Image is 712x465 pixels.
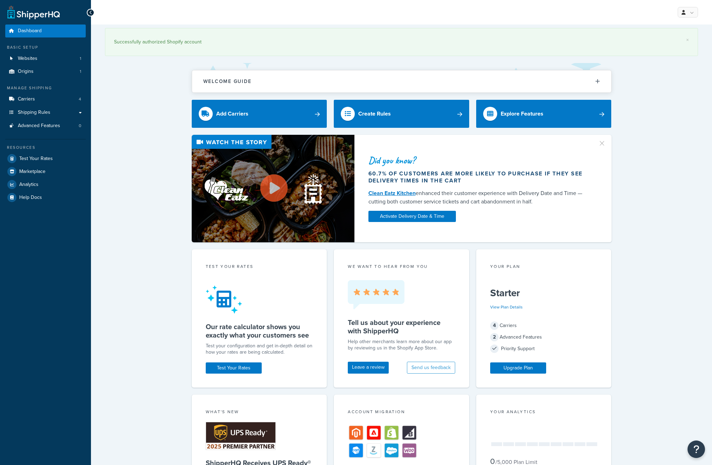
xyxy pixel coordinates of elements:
[5,152,86,165] a: Test Your Rates
[688,440,705,458] button: Open Resource Center
[192,70,611,92] button: Welcome Guide
[80,69,81,75] span: 1
[114,37,689,47] div: Successfully authorized Shopify account
[203,79,252,84] h2: Welcome Guide
[19,156,53,162] span: Test Your Rates
[5,165,86,178] a: Marketplace
[18,28,42,34] span: Dashboard
[348,263,455,270] p: we want to hear from you
[5,145,86,151] div: Resources
[5,119,86,132] a: Advanced Features0
[5,44,86,50] div: Basic Setup
[348,362,389,374] a: Leave a review
[490,362,546,374] a: Upgrade Plan
[19,169,45,175] span: Marketplace
[490,304,523,310] a: View Plan Details
[407,362,455,374] button: Send us feedback
[348,318,455,335] h5: Tell us about your experience with ShipperHQ
[216,109,248,119] div: Add Carriers
[5,52,86,65] li: Websites
[476,100,612,128] a: Explore Features
[368,189,590,206] div: enhanced their customer experience with Delivery Date and Time — cutting both customer service ti...
[5,85,86,91] div: Manage Shipping
[501,109,543,119] div: Explore Features
[5,178,86,191] a: Analytics
[358,109,391,119] div: Create Rules
[79,123,81,129] span: 0
[490,263,598,271] div: Your Plan
[206,362,262,374] a: Test Your Rates
[206,409,313,417] div: What's New
[18,69,34,75] span: Origins
[192,135,354,242] img: Video thumbnail
[490,321,499,330] span: 4
[5,93,86,106] li: Carriers
[18,56,37,62] span: Websites
[19,195,42,201] span: Help Docs
[490,321,598,331] div: Carriers
[5,65,86,78] a: Origins1
[334,100,469,128] a: Create Rules
[348,339,455,351] p: Help other merchants learn more about our app by reviewing us in the Shopify App Store.
[368,211,456,222] a: Activate Delivery Date & Time
[206,263,313,271] div: Test your rates
[490,287,598,299] h5: Starter
[5,52,86,65] a: Websites1
[348,409,455,417] div: Account Migration
[5,65,86,78] li: Origins
[5,25,86,37] a: Dashboard
[192,100,327,128] a: Add Carriers
[18,96,35,102] span: Carriers
[490,333,499,341] span: 2
[368,155,590,165] div: Did you know?
[368,170,590,184] div: 60.7% of customers are more likely to purchase if they see delivery times in the cart
[206,322,313,339] h5: Our rate calculator shows you exactly what your customers see
[5,191,86,204] a: Help Docs
[490,332,598,342] div: Advanced Features
[5,106,86,119] a: Shipping Rules
[368,189,416,197] a: Clean Eatz Kitchen
[18,110,50,116] span: Shipping Rules
[19,182,38,188] span: Analytics
[79,96,81,102] span: 4
[686,37,689,43] a: ×
[206,343,313,355] div: Test your configuration and get in-depth detail on how your rates are being calculated.
[5,119,86,132] li: Advanced Features
[490,409,598,417] div: Your Analytics
[490,344,598,354] div: Priority Support
[18,123,60,129] span: Advanced Features
[5,93,86,106] a: Carriers4
[80,56,81,62] span: 1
